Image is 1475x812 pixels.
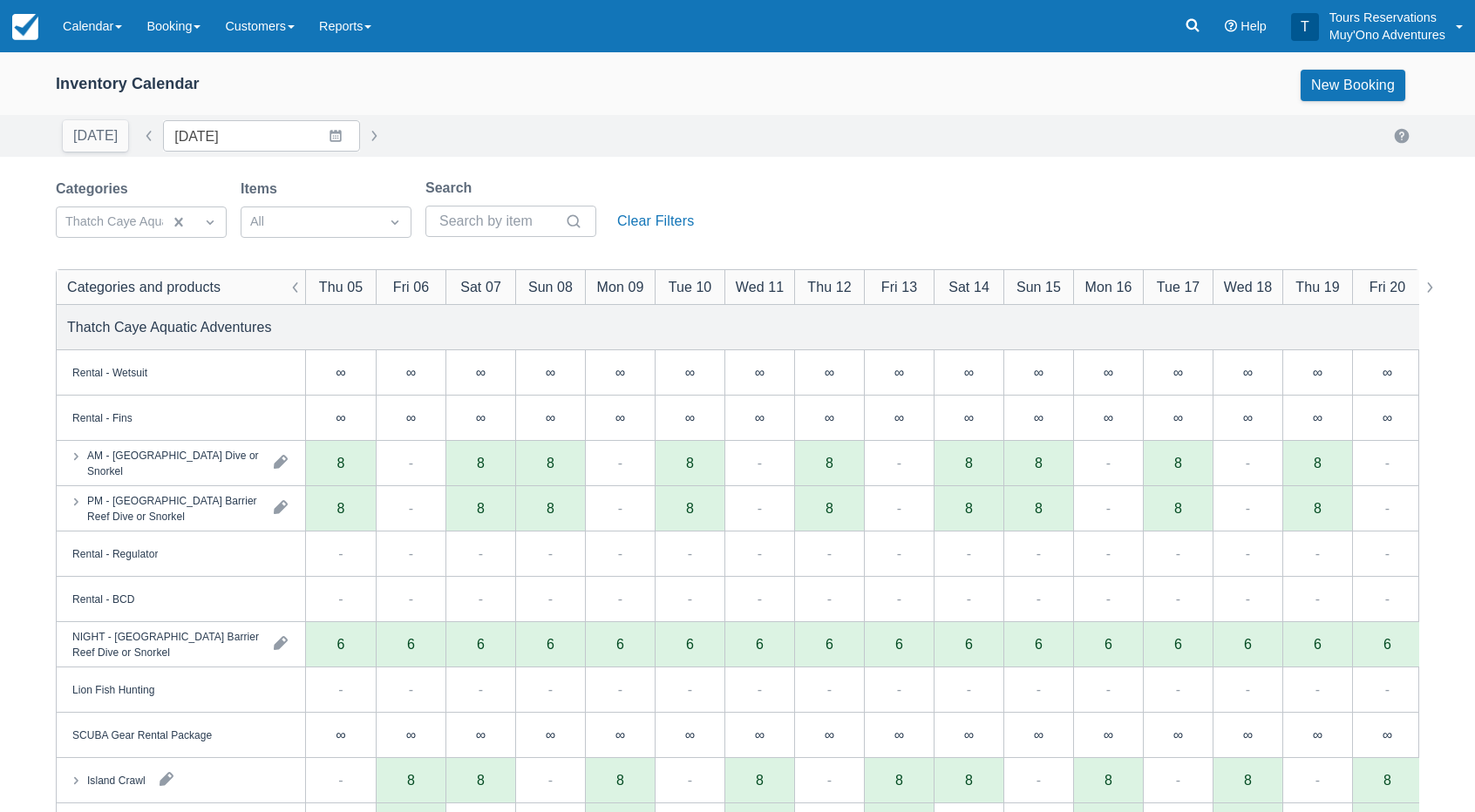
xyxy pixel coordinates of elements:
div: Inventory Calendar [56,74,200,94]
div: ∞ [724,713,794,758]
div: ∞ [934,396,1003,441]
div: ∞ [655,396,724,441]
div: 8 [1244,773,1252,787]
div: 6 [1073,622,1143,667]
div: 6 [1003,622,1073,667]
div: Fri 20 [1370,276,1405,297]
div: 8 [965,773,973,787]
p: Tours Reservations [1329,9,1445,26]
div: ∞ [1243,727,1253,741]
div: 6 [515,622,585,667]
div: - [688,543,692,564]
div: ∞ [864,350,934,396]
div: 6 [616,637,624,651]
div: - [1106,452,1111,473]
div: - [897,679,901,700]
div: ∞ [445,713,515,758]
div: - [1315,543,1320,564]
div: - [758,679,762,700]
div: - [409,497,413,518]
div: 6 [337,637,345,651]
div: ∞ [406,365,416,379]
div: Fri 06 [393,276,429,297]
div: 6 [1314,637,1322,651]
div: 8 [826,456,833,470]
div: ∞ [306,713,376,758]
div: ∞ [894,410,904,424]
div: - [1037,769,1041,790]
span: Dropdown icon [386,213,404,231]
div: Sun 15 [1016,276,1061,297]
div: ∞ [1352,396,1422,441]
div: 6 [376,622,445,667]
div: Thu 19 [1295,276,1339,297]
img: checkfront-main-nav-mini-logo.png [12,14,38,40]
div: 8 [337,456,345,470]
div: - [758,588,762,609]
div: - [1037,543,1041,564]
div: - [1246,588,1250,609]
div: ∞ [1313,410,1322,424]
div: ∞ [1003,350,1073,396]
div: Lion Fish Hunting [72,681,154,697]
div: - [897,543,901,564]
span: Dropdown icon [201,213,219,231]
div: ∞ [1173,727,1183,741]
div: 8 [895,773,903,787]
div: - [967,543,971,564]
div: ∞ [794,713,864,758]
div: - [1385,588,1390,609]
div: ∞ [336,365,345,379]
input: Search by item [439,206,561,237]
div: - [618,588,622,609]
div: ∞ [1104,365,1113,379]
div: - [479,679,483,700]
div: 6 [756,637,764,651]
div: Rental - Wetsuit [72,364,147,380]
div: ∞ [1213,713,1282,758]
div: Island Crawl [87,772,146,788]
div: ∞ [1034,365,1043,379]
div: - [409,452,413,473]
div: ∞ [1003,713,1073,758]
div: 6 [1105,637,1112,651]
div: 8 [407,773,415,787]
div: 8 [826,501,833,515]
div: Wed 18 [1224,276,1272,297]
div: ∞ [585,350,655,396]
div: 6 [1035,637,1043,651]
div: ∞ [755,410,765,424]
div: ∞ [755,727,765,741]
div: - [1106,497,1111,518]
div: ∞ [825,365,834,379]
div: ∞ [724,396,794,441]
div: ∞ [546,365,555,379]
div: 8 [477,456,485,470]
div: - [1315,588,1320,609]
div: - [1315,679,1320,700]
div: ∞ [794,350,864,396]
div: ∞ [376,350,445,396]
div: ∞ [515,713,585,758]
div: Categories and products [67,276,221,297]
div: - [618,679,622,700]
div: ∞ [1352,713,1422,758]
div: ∞ [546,727,555,741]
div: - [967,679,971,700]
div: ∞ [825,410,834,424]
div: - [1037,679,1041,700]
div: ∞ [934,350,1003,396]
div: - [338,588,343,609]
div: ∞ [724,350,794,396]
div: 8 [965,456,973,470]
div: ∞ [685,365,695,379]
i: Help [1225,20,1237,32]
div: - [1315,769,1320,790]
div: - [409,679,413,700]
div: - [827,769,832,790]
input: Date [163,120,360,152]
div: ∞ [1313,727,1322,741]
div: 8 [547,456,554,470]
div: 6 [547,637,554,651]
div: - [1176,769,1180,790]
